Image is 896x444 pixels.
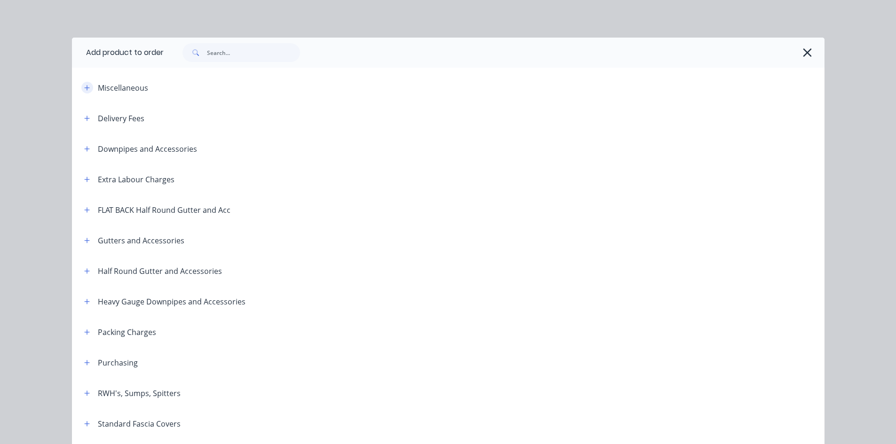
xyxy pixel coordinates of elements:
div: Heavy Gauge Downpipes and Accessories [98,296,246,307]
div: Purchasing [98,357,138,368]
div: Add product to order [72,38,164,68]
div: Downpipes and Accessories [98,143,197,155]
div: Gutters and Accessories [98,235,184,246]
div: Extra Labour Charges [98,174,174,185]
div: Delivery Fees [98,113,144,124]
input: Search... [207,43,300,62]
div: FLAT BACK Half Round Gutter and Acc [98,204,230,216]
div: Standard Fascia Covers [98,418,181,429]
div: Half Round Gutter and Accessories [98,265,222,277]
div: Miscellaneous [98,82,148,93]
div: Packing Charges [98,327,156,338]
div: RWH's, Sumps, Spitters [98,388,181,399]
